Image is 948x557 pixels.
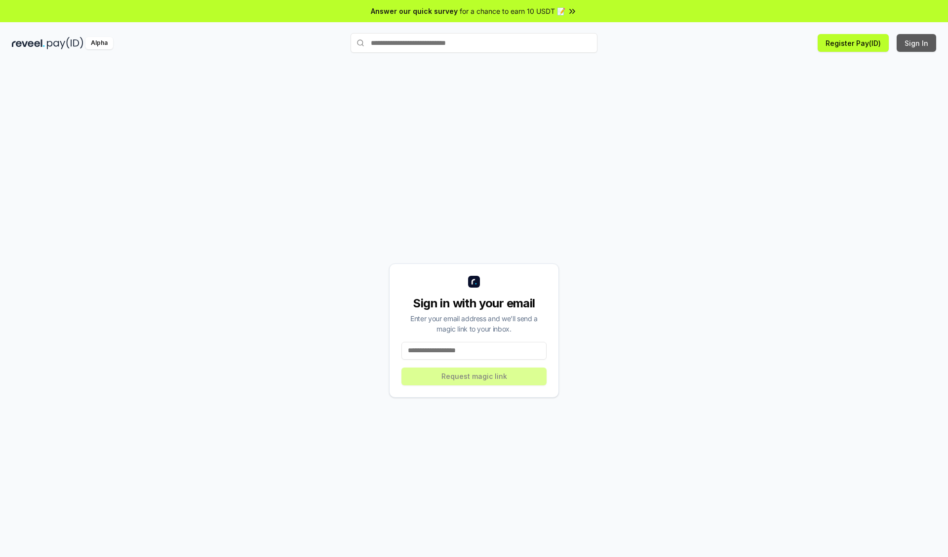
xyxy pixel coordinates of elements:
[85,37,113,49] div: Alpha
[401,313,547,334] div: Enter your email address and we’ll send a magic link to your inbox.
[818,34,889,52] button: Register Pay(ID)
[468,276,480,288] img: logo_small
[47,37,83,49] img: pay_id
[401,296,547,311] div: Sign in with your email
[371,6,458,16] span: Answer our quick survey
[460,6,565,16] span: for a chance to earn 10 USDT 📝
[12,37,45,49] img: reveel_dark
[897,34,936,52] button: Sign In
